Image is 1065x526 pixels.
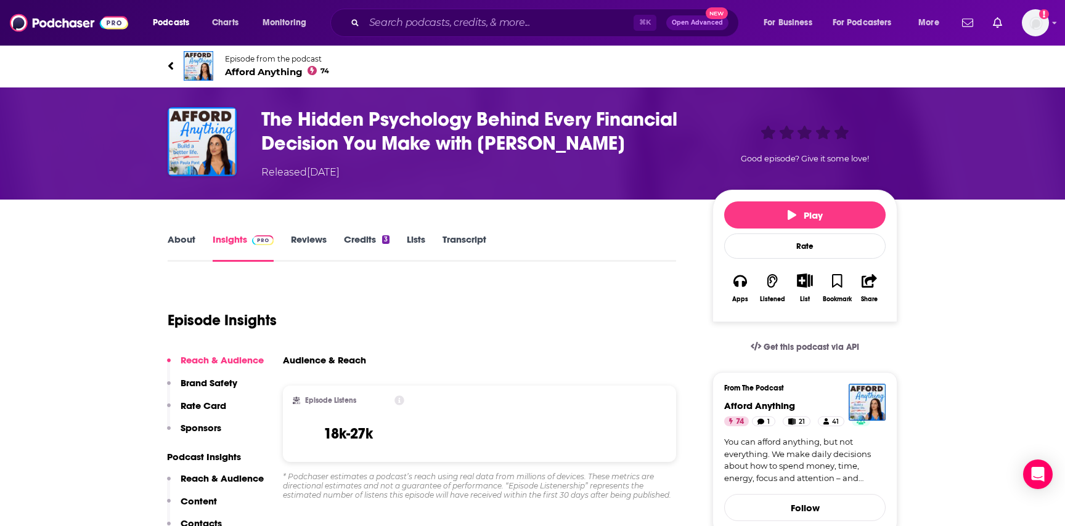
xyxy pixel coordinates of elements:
[764,342,859,352] span: Get this podcast via API
[957,12,978,33] a: Show notifications dropdown
[167,354,264,377] button: Reach & Audience
[818,416,844,426] a: 41
[254,13,322,33] button: open menu
[181,495,217,507] p: Content
[168,51,897,81] a: Afford AnythingEpisode from the podcastAfford Anything74
[225,66,329,78] span: Afford Anything
[724,400,795,411] a: Afford Anything
[167,422,221,445] button: Sponsors
[1039,9,1049,19] svg: Add a profile image
[825,13,910,33] button: open menu
[320,68,329,74] span: 74
[168,311,277,330] h1: Episode Insights
[724,416,749,426] a: 74
[1022,9,1049,36] span: Logged in as angela.cherry
[167,472,264,495] button: Reach & Audience
[732,296,748,303] div: Apps
[252,235,274,245] img: Podchaser Pro
[261,107,693,155] h3: The Hidden Psychology Behind Every Financial Decision You Make with Dr. Daniel Crosby
[225,54,329,63] span: Episode from the podcast
[736,416,744,428] span: 74
[181,422,221,434] p: Sponsors
[800,295,810,303] div: List
[752,416,775,426] a: 1
[283,472,676,500] div: * Podchaser estimates a podcast’s reach using real data from millions of devices. These metrics a...
[741,332,869,362] a: Get this podcast via API
[324,424,373,443] h3: 18k-27k
[799,416,805,428] span: 21
[1022,9,1049,36] img: User Profile
[342,9,751,37] div: Search podcasts, credits, & more...
[168,107,237,176] img: The Hidden Psychology Behind Every Financial Decision You Make with Dr. Daniel Crosby
[634,15,656,31] span: ⌘ K
[10,11,128,34] img: Podchaser - Follow, Share and Rate Podcasts
[167,451,264,463] p: Podcast Insights
[833,14,892,31] span: For Podcasters
[918,14,939,31] span: More
[832,416,839,428] span: 41
[212,14,239,31] span: Charts
[1022,9,1049,36] button: Show profile menu
[666,15,728,30] button: Open AdvancedNew
[783,416,810,426] a: 21
[755,13,828,33] button: open menu
[283,354,366,366] h3: Audience & Reach
[724,494,886,521] button: Follow
[724,201,886,229] button: Play
[988,12,1007,33] a: Show notifications dropdown
[144,13,205,33] button: open menu
[741,154,869,163] span: Good episode? Give it some love!
[724,384,876,392] h3: From The Podcast
[1023,459,1053,489] div: Open Intercom Messenger
[767,416,770,428] span: 1
[382,235,390,244] div: 3
[213,233,274,262] a: InsightsPodchaser Pro
[789,265,821,310] div: Show More ButtonList
[305,396,356,405] h2: Episode Listens
[724,436,886,484] a: You can afford anything, but not everything. We make daily decisions about how to spend money, ti...
[407,233,425,262] a: Lists
[344,233,390,262] a: Credits3
[291,233,327,262] a: Reviews
[168,233,195,262] a: About
[672,20,723,26] span: Open Advanced
[706,7,728,19] span: New
[861,296,878,303] div: Share
[167,377,237,400] button: Brand Safety
[788,209,823,221] span: Play
[764,14,812,31] span: For Business
[760,296,785,303] div: Listened
[263,14,306,31] span: Monitoring
[910,13,955,33] button: open menu
[364,13,634,33] input: Search podcasts, credits, & more...
[204,13,246,33] a: Charts
[724,233,886,259] div: Rate
[261,165,340,180] div: Released [DATE]
[181,400,226,411] p: Rate Card
[181,354,264,366] p: Reach & Audience
[854,265,886,310] button: Share
[821,265,853,310] button: Bookmark
[167,495,217,518] button: Content
[792,273,817,287] button: Show More Button
[443,233,486,262] a: Transcript
[167,400,226,423] button: Rate Card
[184,51,213,81] img: Afford Anything
[756,265,788,310] button: Listened
[724,265,756,310] button: Apps
[849,384,886,421] img: Afford Anything
[153,14,189,31] span: Podcasts
[181,377,237,389] p: Brand Safety
[181,472,264,484] p: Reach & Audience
[823,296,852,303] div: Bookmark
